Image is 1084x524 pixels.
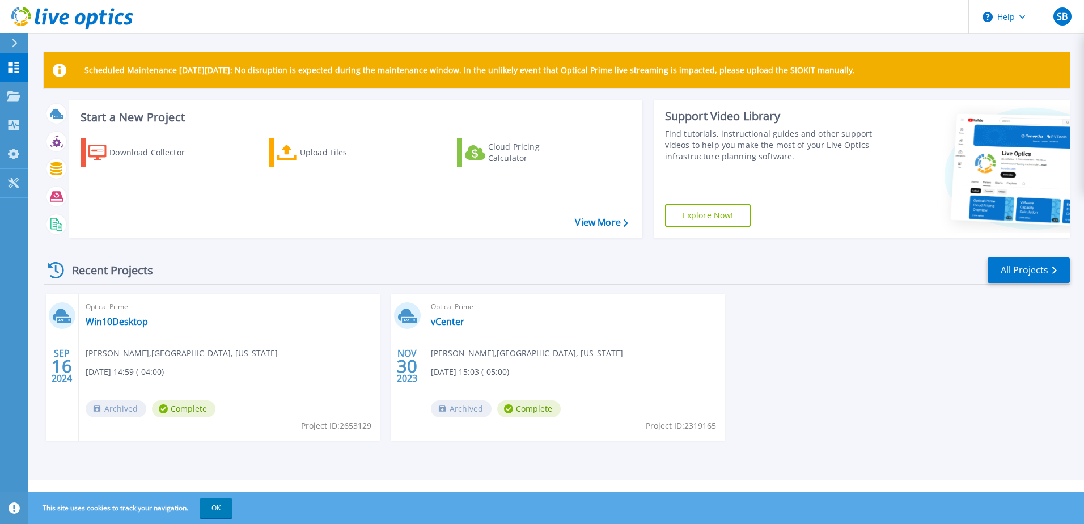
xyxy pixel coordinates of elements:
[81,138,207,167] a: Download Collector
[431,301,718,313] span: Optical Prime
[86,347,278,360] span: [PERSON_NAME] , [GEOGRAPHIC_DATA], [US_STATE]
[665,109,877,124] div: Support Video Library
[457,138,583,167] a: Cloud Pricing Calculator
[497,400,561,417] span: Complete
[396,345,418,387] div: NOV 2023
[431,347,623,360] span: [PERSON_NAME] , [GEOGRAPHIC_DATA], [US_STATE]
[301,420,371,432] span: Project ID: 2653129
[665,128,877,162] div: Find tutorials, instructional guides and other support videos to help you make the most of your L...
[86,366,164,378] span: [DATE] 14:59 (-04:00)
[431,400,492,417] span: Archived
[488,141,579,164] div: Cloud Pricing Calculator
[665,204,751,227] a: Explore Now!
[300,141,391,164] div: Upload Files
[269,138,395,167] a: Upload Files
[109,141,200,164] div: Download Collector
[86,316,148,327] a: Win10Desktop
[86,301,373,313] span: Optical Prime
[152,400,215,417] span: Complete
[81,111,628,124] h3: Start a New Project
[200,498,232,518] button: OK
[31,498,232,518] span: This site uses cookies to track your navigation.
[84,66,855,75] p: Scheduled Maintenance [DATE][DATE]: No disruption is expected during the maintenance window. In t...
[397,361,417,371] span: 30
[86,400,146,417] span: Archived
[44,256,168,284] div: Recent Projects
[51,345,73,387] div: SEP 2024
[1057,12,1068,21] span: SB
[52,361,72,371] span: 16
[431,366,509,378] span: [DATE] 15:03 (-05:00)
[431,316,464,327] a: vCenter
[646,420,716,432] span: Project ID: 2319165
[575,217,628,228] a: View More
[988,257,1070,283] a: All Projects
